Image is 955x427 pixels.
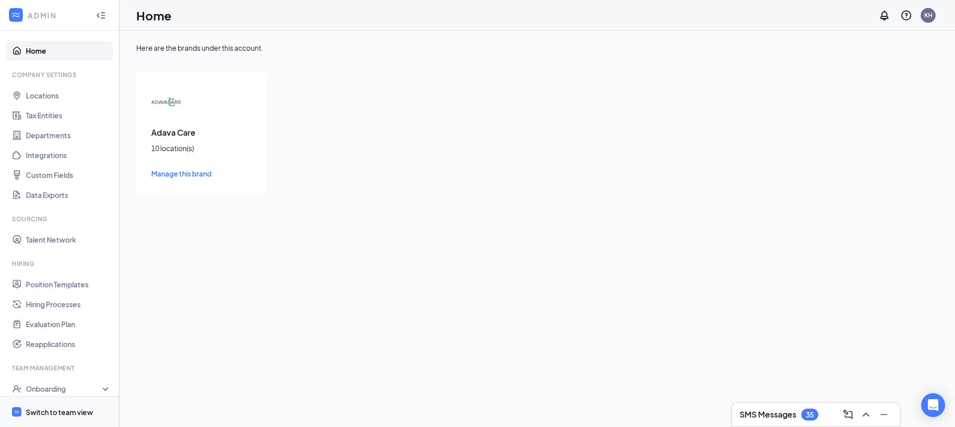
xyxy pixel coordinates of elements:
[26,41,111,61] a: Home
[842,409,854,421] svg: ComposeMessage
[858,407,874,423] button: ChevronUp
[921,393,945,417] div: Open Intercom Messenger
[26,185,111,205] a: Data Exports
[11,10,21,20] svg: WorkstreamLogo
[12,215,109,223] div: Sourcing
[26,314,111,334] a: Evaluation Plan
[26,294,111,314] a: Hiring Processes
[12,384,22,394] svg: UserCheck
[26,334,111,354] a: Reapplications
[12,364,109,372] div: Team Management
[26,85,111,105] a: Locations
[876,407,892,423] button: Minimize
[740,409,796,420] h3: SMS Messages
[151,87,181,117] img: Adava Care logo
[26,274,111,294] a: Position Templates
[96,10,106,20] svg: Collapse
[136,43,938,53] div: Here are the brands under this account.
[151,168,251,179] a: Manage this brand
[136,7,172,24] h1: Home
[151,127,251,138] h3: Adava Care
[860,409,872,421] svg: ChevronUp
[26,165,111,185] a: Custom Fields
[26,230,111,250] a: Talent Network
[26,407,93,417] div: Switch to team view
[26,145,111,165] a: Integrations
[12,259,109,268] div: Hiring
[840,407,856,423] button: ComposeMessage
[924,11,933,19] div: KH
[28,10,87,20] div: ADMIN
[900,9,912,21] svg: QuestionInfo
[806,411,814,419] div: 35
[151,169,211,178] span: Manage this brand
[151,143,251,153] div: 10 location(s)
[26,105,111,125] a: Tax Entities
[26,125,111,145] a: Departments
[878,9,890,21] svg: Notifications
[26,384,102,394] div: Onboarding
[12,71,109,79] div: Company Settings
[878,409,890,421] svg: Minimize
[13,409,20,415] svg: WorkstreamLogo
